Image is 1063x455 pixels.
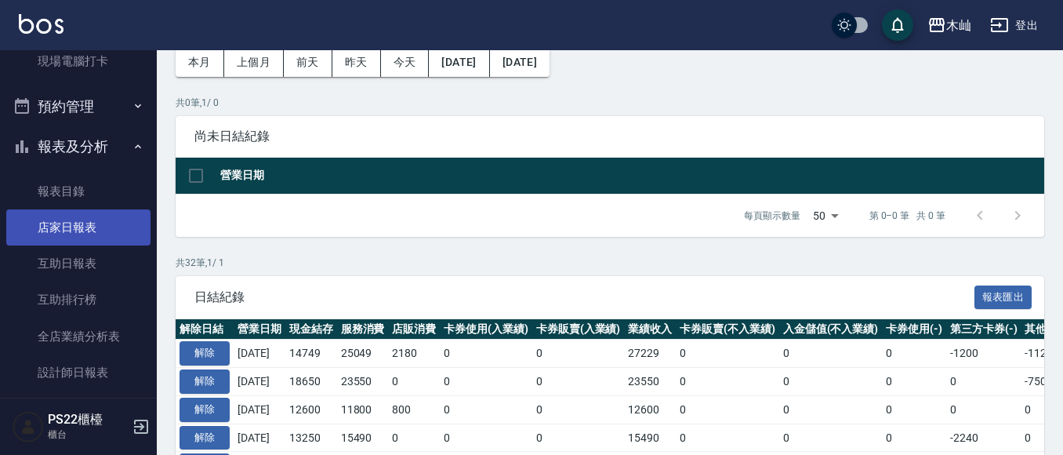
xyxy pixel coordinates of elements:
[779,319,883,340] th: 入金儲值(不入業績)
[194,129,1025,144] span: 尚未日結紀錄
[946,16,971,35] div: 木屾
[337,368,389,396] td: 23550
[974,286,1032,310] button: 報表匯出
[779,368,883,396] td: 0
[234,340,285,368] td: [DATE]
[6,318,151,355] a: 全店業績分析表
[946,368,1021,396] td: 0
[48,412,128,428] h5: PS22櫃檯
[974,289,1032,304] a: 報表匯出
[332,48,381,77] button: 昨天
[440,395,532,424] td: 0
[234,424,285,452] td: [DATE]
[532,368,625,396] td: 0
[440,424,532,452] td: 0
[532,319,625,340] th: 卡券販賣(入業績)
[388,368,440,396] td: 0
[176,319,234,340] th: 解除日結
[882,368,946,396] td: 0
[946,395,1021,424] td: 0
[6,355,151,391] a: 設計師日報表
[337,319,389,340] th: 服務消費
[180,426,230,450] button: 解除
[440,340,532,368] td: 0
[676,368,779,396] td: 0
[234,368,285,396] td: [DATE]
[6,209,151,246] a: 店家日報表
[176,256,1044,270] p: 共 32 筆, 1 / 1
[337,340,389,368] td: 25049
[388,340,440,368] td: 2180
[6,126,151,167] button: 報表及分析
[48,428,128,442] p: 櫃台
[6,391,151,427] a: 設計師業績分析表
[624,368,676,396] td: 23550
[6,173,151,209] a: 報表目錄
[176,48,224,77] button: 本月
[624,340,676,368] td: 27229
[779,395,883,424] td: 0
[882,424,946,452] td: 0
[429,48,489,77] button: [DATE]
[180,369,230,394] button: 解除
[388,395,440,424] td: 800
[624,319,676,340] th: 業績收入
[946,340,1021,368] td: -1200
[285,424,337,452] td: 13250
[779,340,883,368] td: 0
[337,395,389,424] td: 11800
[532,424,625,452] td: 0
[624,424,676,452] td: 15490
[744,209,800,223] p: 每頁顯示數量
[882,340,946,368] td: 0
[779,424,883,452] td: 0
[676,319,779,340] th: 卡券販賣(不入業績)
[234,395,285,424] td: [DATE]
[388,319,440,340] th: 店販消費
[676,395,779,424] td: 0
[216,158,1044,195] th: 營業日期
[490,48,550,77] button: [DATE]
[13,411,44,442] img: Person
[676,424,779,452] td: 0
[19,14,63,34] img: Logo
[337,424,389,452] td: 15490
[869,209,945,223] p: 第 0–0 筆 共 0 筆
[6,43,151,79] a: 現場電腦打卡
[6,282,151,318] a: 互助排行榜
[532,340,625,368] td: 0
[532,395,625,424] td: 0
[676,340,779,368] td: 0
[624,395,676,424] td: 12600
[176,96,1044,110] p: 共 0 筆, 1 / 0
[180,398,230,422] button: 解除
[807,195,844,237] div: 50
[6,86,151,127] button: 預約管理
[946,319,1021,340] th: 第三方卡券(-)
[285,319,337,340] th: 現金結存
[946,424,1021,452] td: -2240
[388,424,440,452] td: 0
[440,319,532,340] th: 卡券使用(入業績)
[284,48,332,77] button: 前天
[984,11,1044,40] button: 登出
[180,341,230,366] button: 解除
[285,340,337,368] td: 14749
[194,289,974,305] span: 日結紀錄
[224,48,284,77] button: 上個月
[6,246,151,282] a: 互助日報表
[882,9,913,41] button: save
[234,319,285,340] th: 營業日期
[440,368,532,396] td: 0
[882,319,946,340] th: 卡券使用(-)
[285,395,337,424] td: 12600
[285,368,337,396] td: 18650
[381,48,430,77] button: 今天
[882,395,946,424] td: 0
[921,9,978,42] button: 木屾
